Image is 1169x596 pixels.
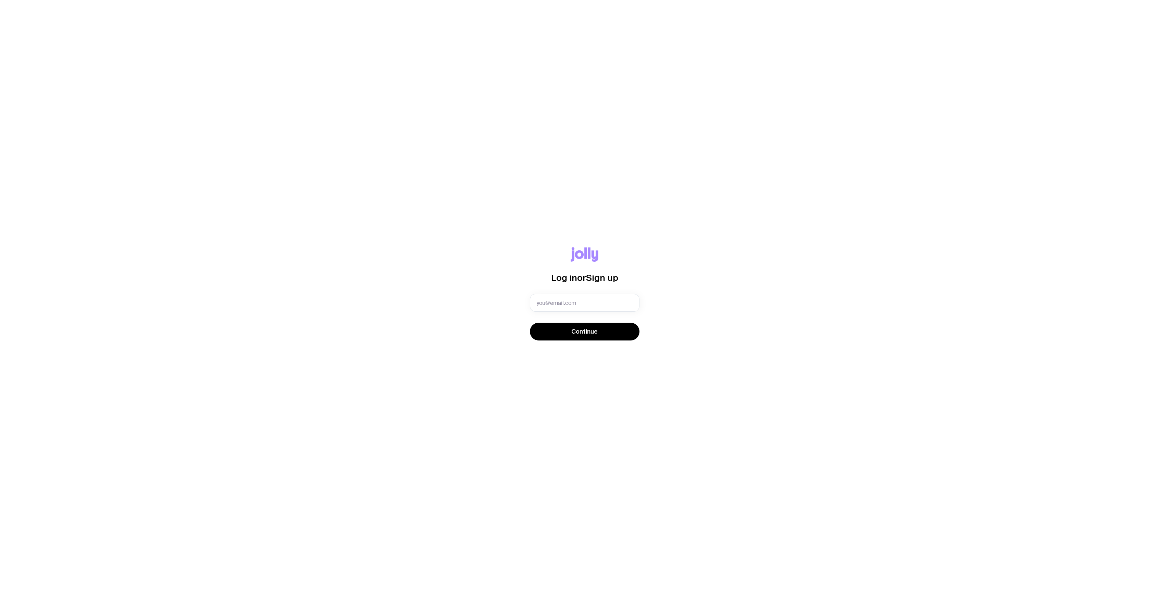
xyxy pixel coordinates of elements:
[530,323,639,340] button: Continue
[571,327,598,336] span: Continue
[530,294,639,312] input: you@email.com
[551,273,577,283] span: Log in
[577,273,586,283] span: or
[586,273,618,283] span: Sign up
